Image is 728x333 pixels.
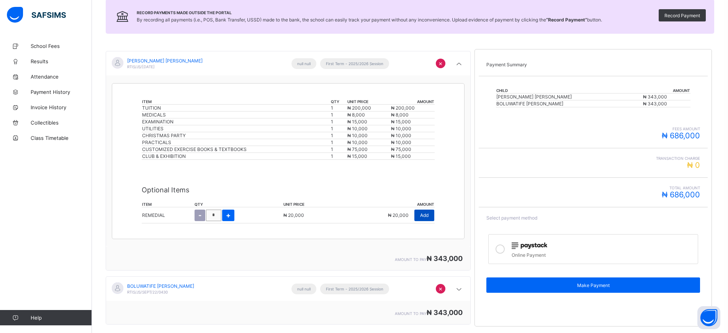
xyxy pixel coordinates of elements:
span: Add [420,212,429,218]
span: Select payment method [486,215,537,221]
th: item [142,99,330,105]
span: ₦ 200,000 [391,105,415,111]
span: ₦ 10,000 [391,139,411,145]
span: Payment History [31,89,92,95]
i: arrow [455,285,464,293]
td: 1 [330,118,347,125]
span: RTIS/JS/SEPT/22/0430 [127,290,168,294]
span: ₦ 343,000 [643,94,667,100]
span: ₦ 10,000 [391,126,411,131]
span: + [226,211,231,219]
td: 1 [330,105,347,112]
th: Child [496,88,643,94]
p: Payment Summary [486,62,700,67]
span: Record Payment [664,13,700,18]
span: ₦ 15,000 [391,119,411,125]
td: 1 [330,112,347,118]
td: CLUB & EXHIBITION [142,153,330,160]
button: Open asap [697,306,720,329]
td: EXAMINATION [142,118,330,125]
div: Online Payment [512,250,694,258]
i: arrow [455,60,464,68]
span: First Term - 2025/2026 Session [326,61,383,66]
span: Transaction charge [486,156,700,161]
th: unit price [283,202,331,207]
span: By recording all payments (i.e., POS, Bank Transfer, USSD) made to the bank, the school can easil... [137,17,602,23]
span: ₦ 8,000 [347,112,365,118]
img: paystack.0b99254114f7d5403c0525f3550acd03.svg [512,242,547,249]
th: qty [194,202,283,207]
span: Record Payments Made Outside the Portal [137,10,602,15]
div: [object Object] [106,276,471,325]
td: 1 [330,132,347,139]
span: ₦ 10,000 [391,133,411,138]
td: CHRISTMAS PARTY [142,132,330,139]
span: School Fees [31,43,92,49]
span: Attendance [31,74,92,80]
span: rtis/js/[DATE] [127,64,155,69]
span: ₦ 20,000 [388,212,409,218]
span: ₦ 10,000 [347,139,368,145]
td: PRACTICALS [142,139,330,146]
th: amount [391,99,435,105]
span: ₦ 0 [687,161,700,170]
td: 1 [330,125,347,132]
th: item [142,202,194,207]
th: amount [331,202,435,207]
span: Results [31,58,92,64]
td: MEDICALS [142,112,330,118]
span: Class Timetable [31,135,92,141]
span: ₦ 343,000 [643,101,667,107]
span: ₦ 15,000 [347,119,367,125]
span: ₦ 15,000 [347,153,367,159]
div: [object Object] [106,51,471,271]
td: UTILITIES [142,125,330,132]
span: ₦ 10,000 [347,126,368,131]
span: BOLUWATIFE [PERSON_NAME] [127,283,194,289]
th: Amount [643,88,690,94]
span: × [438,285,443,292]
span: Collectibles [31,120,92,126]
span: null null [297,287,311,291]
span: ₦ 15,000 [391,153,411,159]
td: 1 [330,146,347,153]
span: ₦ 343,000 [427,308,463,317]
span: [PERSON_NAME] [PERSON_NAME] [127,58,203,64]
span: ₦ 8,000 [391,112,409,118]
span: ₦ 686,000 [662,131,700,140]
span: Help [31,315,92,321]
span: ₦ 10,000 [347,133,368,138]
img: safsims [7,7,66,23]
span: ₦ 75,000 [347,146,368,152]
span: amount to pay [395,311,427,316]
td: 1 [330,139,347,146]
span: amount to pay [395,257,427,262]
span: - [198,211,201,219]
th: unit price [347,99,391,105]
span: fees amount [486,126,700,131]
span: ₦ 200,000 [347,105,371,111]
td: BOLUWATIFE [PERSON_NAME] [496,100,643,107]
span: Invoice History [31,104,92,110]
span: Make Payment [492,282,694,288]
span: ₦ 343,000 [427,254,463,262]
span: ₦ 20,000 [283,212,304,218]
th: qty [330,99,347,105]
span: null null [297,61,311,66]
span: ₦ 75,000 [391,146,411,152]
td: TUITION [142,105,330,112]
span: × [438,59,443,67]
span: ₦ 686,000 [662,190,700,199]
p: REMEDIAL [142,212,165,218]
td: [PERSON_NAME] [PERSON_NAME] [496,94,643,100]
b: “Record Payment” [546,17,587,23]
span: Total Amount [486,185,700,190]
td: CUSTOMIZED EXERCISE BOOKS & TEXTBOOKS [142,146,330,153]
p: Optional Items [142,186,434,194]
td: 1 [330,153,347,160]
span: First Term - 2025/2026 Session [326,287,383,291]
